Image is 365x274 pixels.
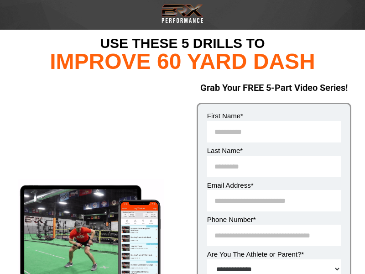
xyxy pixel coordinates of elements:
span: Email Address [207,181,251,189]
img: Transparent-Black-BRX-Logo-White-Performance [160,2,205,25]
span: Phone Number [207,216,253,223]
h2: Grab Your FREE 5-Part Video Series! [197,82,351,94]
span: First Name [207,112,240,120]
span: Are You The Athlete or Parent? [207,250,302,258]
span: Last Name [207,147,240,154]
span: USE THESE 5 DRILLS TO [100,36,265,51]
span: IMPROVE 60 YARD DASH [50,49,315,74]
